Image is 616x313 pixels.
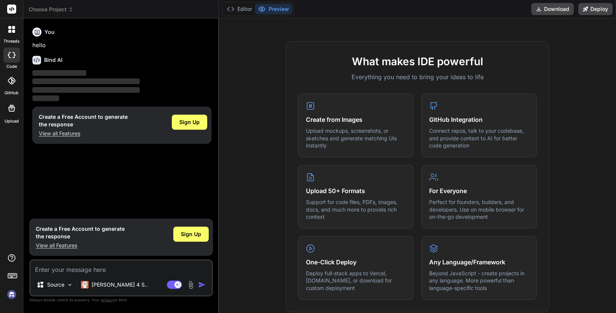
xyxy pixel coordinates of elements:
[6,63,17,70] label: code
[5,288,18,301] img: signin
[181,230,201,238] span: Sign Up
[67,282,73,288] img: Pick Models
[306,115,406,124] h4: Create from Images
[47,281,64,288] p: Source
[5,118,19,124] label: Upload
[578,3,613,15] button: Deploy
[29,6,73,13] span: Choose Project
[36,225,125,240] h1: Create a Free Account to generate the response
[32,78,140,84] span: ‌
[44,56,63,64] h6: Bind AI
[306,258,406,267] h4: One-Click Deploy
[429,127,529,149] p: Connect repos, talk to your codebase, and provide context to AI for better code generation
[306,270,406,292] p: Deploy full-stack apps to Vercel, [DOMAIN_NAME], or download for custom deployment
[32,87,140,93] span: ‌
[3,38,20,44] label: threads
[32,41,211,50] p: hello
[32,95,59,101] span: ‌
[429,115,529,124] h4: GitHub Integration
[531,3,574,15] button: Download
[429,186,529,195] h4: For Everyone
[306,127,406,149] p: Upload mockups, screenshots, or sketches and generate matching UIs instantly
[429,270,529,292] p: Beyond JavaScript - create projects in any language. More powerful than language-specific tools
[39,113,128,128] h1: Create a Free Account to generate the response
[186,281,195,289] img: attachment
[36,242,125,249] p: View all Features
[429,198,529,221] p: Perfect for founders, builders, and developers. Use on mobile browser for on-the-go development
[224,4,255,14] button: Editor
[255,4,292,14] button: Preview
[29,296,213,304] p: Always double-check its answers. Your in Bind
[5,90,18,96] label: GitHub
[81,281,89,288] img: Claude 4 Sonnet
[32,70,86,76] span: ‌
[298,54,537,69] h2: What makes IDE powerful
[44,28,55,36] h6: You
[198,281,206,288] img: icon
[92,281,148,288] p: [PERSON_NAME] 4 S..
[306,198,406,221] p: Support for code files, PDFs, images, docs, and much more to provide rich context
[101,298,115,302] span: privacy
[39,130,128,137] p: View all Features
[306,186,406,195] h4: Upload 50+ Formats
[179,118,200,126] span: Sign Up
[429,258,529,267] h4: Any Language/Framework
[298,72,537,81] p: Everything you need to bring your ideas to life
